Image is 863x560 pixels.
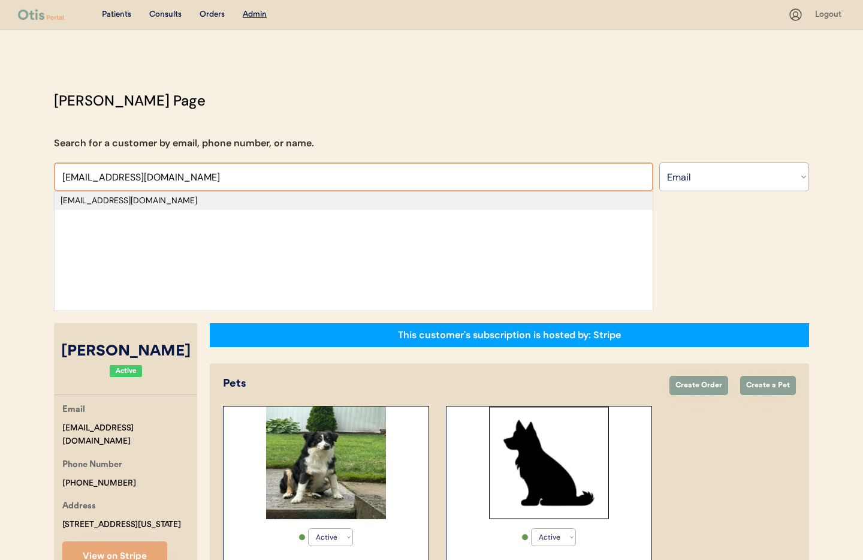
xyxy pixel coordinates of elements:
[62,518,181,532] div: [STREET_ADDRESS][US_STATE]
[62,421,197,449] div: [EMAIL_ADDRESS][DOMAIN_NAME]
[62,403,85,418] div: Email
[61,195,647,207] div: [EMAIL_ADDRESS][DOMAIN_NAME]
[62,458,122,473] div: Phone Number
[54,162,653,191] input: Search by email
[54,136,314,150] div: Search for a customer by email, phone number, or name.
[489,407,609,519] img: Rectangle%2029.svg
[102,9,131,21] div: Patients
[54,90,206,112] div: [PERSON_NAME] Page
[243,10,267,19] u: Admin
[149,9,182,21] div: Consults
[669,376,728,395] button: Create Order
[266,407,386,519] img: IMG_7055.jpeg
[62,499,96,514] div: Address
[398,329,621,342] div: This customer's subscription is hosted by: Stripe
[200,9,225,21] div: Orders
[62,477,136,490] div: [PHONE_NUMBER]
[54,341,197,363] div: [PERSON_NAME]
[223,376,657,392] div: Pets
[815,9,845,21] div: Logout
[740,376,796,395] button: Create a Pet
